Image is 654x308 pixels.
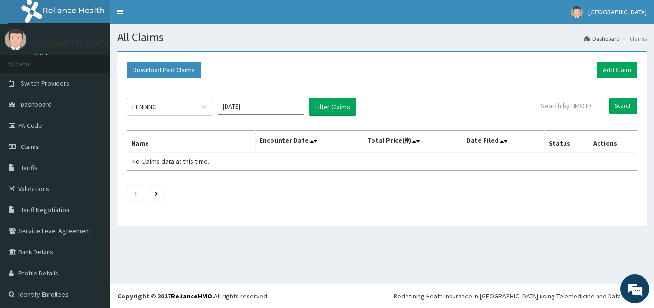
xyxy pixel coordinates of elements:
span: Claims [21,142,39,151]
p: [GEOGRAPHIC_DATA] [34,39,113,47]
input: Search [609,98,637,114]
th: Encounter Date [256,131,363,153]
span: Dashboard [21,100,52,109]
a: Dashboard [584,34,620,43]
th: Date Filed [462,131,545,153]
span: Switch Providers [21,79,69,88]
span: Tariff Negotiation [21,205,69,214]
h1: All Claims [117,31,647,44]
footer: All rights reserved. [110,284,654,308]
button: Download Paid Claims [127,62,201,78]
th: Status [545,131,589,153]
img: User Image [571,6,583,18]
a: Online [34,52,56,59]
a: Previous page [133,189,137,197]
button: Filter Claims [309,98,356,116]
a: Add Claim [597,62,637,78]
li: Claims [620,34,647,43]
input: Search by HMO ID [535,98,606,114]
th: Name [127,131,256,153]
div: PENDING [132,102,157,112]
img: User Image [5,29,26,50]
a: Next page [155,189,158,197]
input: Select Month and Year [218,98,304,115]
span: No Claims data at this time. [132,157,209,166]
span: [GEOGRAPHIC_DATA] [588,8,647,16]
span: Tariffs [21,163,38,172]
strong: Copyright © 2017 . [117,292,214,300]
th: Total Price(₦) [363,131,462,153]
th: Actions [589,131,637,153]
a: RelianceHMO [171,292,212,300]
div: Redefining Heath Insurance in [GEOGRAPHIC_DATA] using Telemedicine and Data Science! [394,291,647,301]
